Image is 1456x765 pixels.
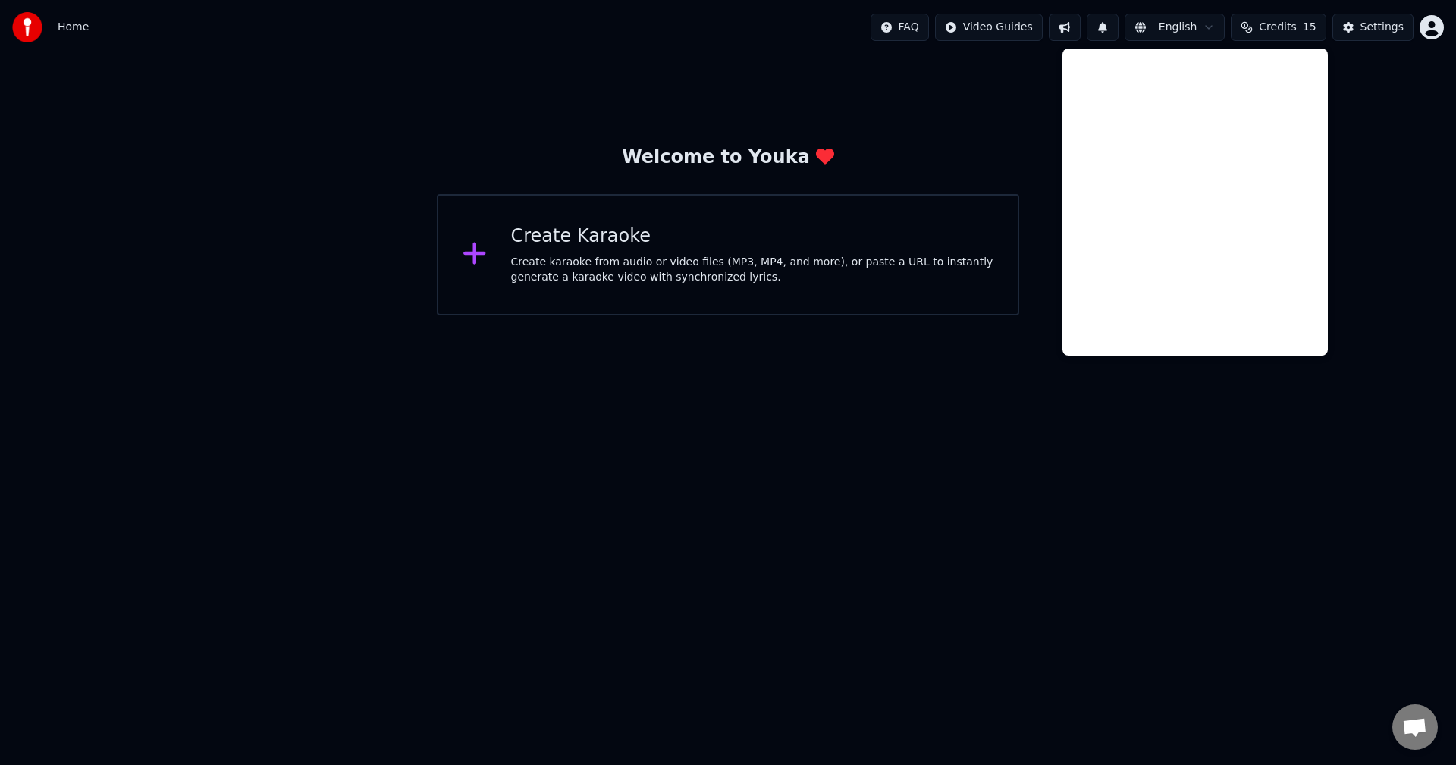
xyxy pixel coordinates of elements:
div: Open chat [1392,704,1438,750]
span: Home [58,20,89,35]
div: Create karaoke from audio or video files (MP3, MP4, and more), or paste a URL to instantly genera... [511,255,994,285]
span: Credits [1259,20,1296,35]
button: Credits15 [1231,14,1326,41]
div: Create Karaoke [511,224,994,249]
div: Settings [1360,20,1404,35]
span: 15 [1303,20,1316,35]
img: youka [12,12,42,42]
button: Settings [1332,14,1414,41]
button: Video Guides [935,14,1043,41]
nav: breadcrumb [58,20,89,35]
button: FAQ [871,14,929,41]
div: Welcome to Youka [622,146,834,170]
